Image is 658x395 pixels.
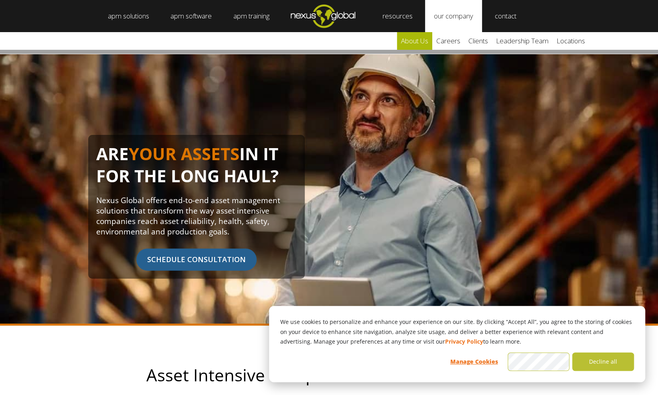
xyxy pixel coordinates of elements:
[572,352,634,371] button: Decline all
[69,366,590,384] h2: Asset Intensive Companies Trust Nexus Global
[129,142,239,165] span: YOUR ASSETS
[443,352,505,371] button: Manage Cookies
[280,317,634,347] p: We use cookies to personalize and enhance your experience on our site. By clicking “Accept All”, ...
[136,248,257,271] span: SCHEDULE CONSULTATION
[508,352,569,371] button: Accept all
[464,32,492,50] a: clients
[269,306,645,382] div: Cookie banner
[445,337,483,347] a: Privacy Policy
[492,32,553,50] a: leadership team
[397,32,432,50] a: about us
[553,32,589,50] a: locations
[96,195,297,237] p: Nexus Global offers end-to-end asset management solutions that transform the way asset intensive ...
[432,32,464,50] a: careers
[96,143,297,195] h1: ARE IN IT FOR THE LONG HAUL?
